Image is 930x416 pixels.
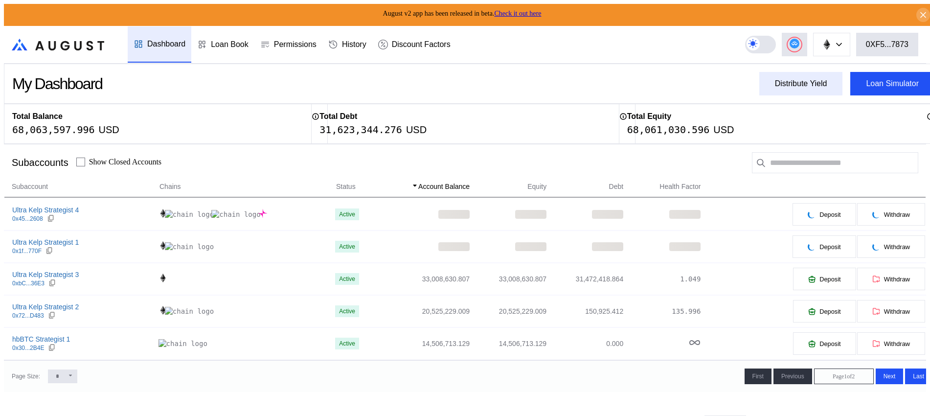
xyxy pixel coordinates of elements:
[392,40,451,49] div: Discount Factors
[254,26,322,63] a: Permissions
[12,112,63,121] h2: Total Balance
[547,327,624,360] td: 0.000
[258,209,267,218] img: chain logo
[792,235,856,258] button: pendingDeposit
[12,270,79,279] div: Ultra Kelp Strategist 3
[759,72,843,95] button: Distribute Yield
[884,308,910,315] span: Withdraw
[12,206,79,214] div: Ultra Kelp Strategist 4
[383,10,542,17] span: August v2 app has been released in beta.
[884,243,910,251] span: Withdraw
[913,373,924,380] span: Last
[339,308,355,315] div: Active
[808,210,816,218] img: pending
[808,243,816,251] img: pending
[339,243,355,250] div: Active
[793,332,856,355] button: Deposit
[884,340,910,347] span: Withdraw
[319,112,357,121] h2: Total Debt
[12,312,44,319] div: 0x72...D483
[819,340,840,347] span: Deposit
[89,158,161,166] label: Show Closed Accounts
[336,182,356,192] span: Status
[159,209,167,218] img: chain logo
[377,327,470,360] td: 14,506,713.129
[793,267,856,291] button: Deposit
[793,300,856,323] button: Deposit
[372,26,456,63] a: Discount Factors
[884,211,910,218] span: Withdraw
[792,203,856,226] button: pendingDeposit
[624,295,701,327] td: 135.996
[547,295,624,327] td: 150,925.412
[884,373,896,380] span: Next
[99,124,119,136] div: USD
[627,124,710,136] div: 68,061,030.596
[377,263,470,295] td: 33,008,630.807
[833,373,855,380] span: Page 1 of 2
[819,276,840,283] span: Deposit
[857,300,926,323] button: Withdraw
[866,40,908,49] div: 0XF5...7873
[876,369,904,384] button: Next
[857,203,926,226] button: pendingWithdraw
[624,263,701,295] td: 1.049
[211,40,249,49] div: Loan Book
[857,332,926,355] button: Withdraw
[857,235,926,258] button: pendingWithdraw
[12,182,48,192] span: Subaccount
[856,33,918,56] button: 0XF5...7873
[165,210,214,219] img: chain logo
[211,210,260,219] img: chain logo
[609,182,624,192] span: Debt
[527,182,546,192] span: Equity
[12,215,43,222] div: 0x45...2608
[12,335,70,344] div: hbBTC Strategist 1
[821,39,832,50] img: chain logo
[819,308,840,315] span: Deposit
[819,243,840,251] span: Deposit
[12,302,79,311] div: Ultra Kelp Strategist 2
[12,248,42,254] div: 0x1f...770F
[342,40,366,49] div: History
[713,124,734,136] div: USD
[12,75,102,93] div: My Dashboard
[547,263,624,295] td: 31,472,418.864
[159,274,167,282] img: chain logo
[659,182,701,192] span: Health Factor
[319,124,402,136] div: 31,623,344.276
[159,339,207,348] img: chain logo
[12,345,44,351] div: 0x30...2B4E
[884,276,910,283] span: Withdraw
[339,276,355,282] div: Active
[470,263,547,295] td: 33,008,630.807
[12,124,95,136] div: 68,063,597.996
[494,10,541,17] a: Check it out here
[406,124,427,136] div: USD
[274,40,317,49] div: Permissions
[775,79,827,88] div: Distribute Yield
[857,267,926,291] button: Withdraw
[12,238,79,247] div: Ultra Kelp Strategist 1
[872,243,880,251] img: pending
[128,26,191,63] a: Dashboard
[819,211,840,218] span: Deposit
[12,280,45,287] div: 0xbC...36E3
[147,40,185,48] div: Dashboard
[322,26,372,63] a: History
[339,211,355,218] div: Active
[781,373,804,380] span: Previous
[191,26,254,63] a: Loan Book
[627,112,671,121] h2: Total Equity
[418,182,470,192] span: Account Balance
[165,307,214,316] img: chain logo
[159,306,167,315] img: chain logo
[165,242,214,251] img: chain logo
[159,241,167,250] img: chain logo
[12,157,68,168] div: Subaccounts
[339,340,355,347] div: Active
[752,373,764,380] span: First
[377,295,470,327] td: 20,525,229.009
[470,295,547,327] td: 20,525,229.009
[866,79,919,88] div: Loan Simulator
